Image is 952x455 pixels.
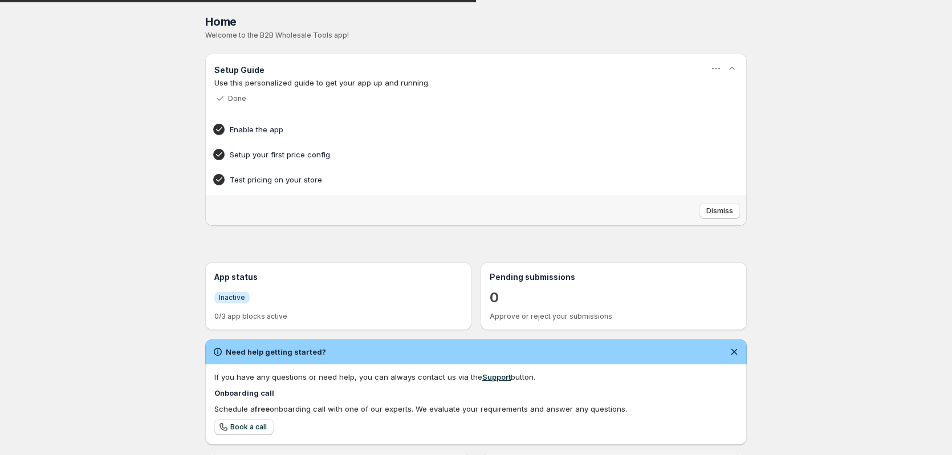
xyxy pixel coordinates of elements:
div: Schedule a onboarding call with one of our experts. We evaluate your requirements and answer any ... [214,403,738,415]
p: 0/3 app blocks active [214,312,462,321]
h3: App status [214,271,462,283]
p: Use this personalized guide to get your app up and running. [214,77,738,88]
a: Book a call [214,419,274,435]
h3: Pending submissions [490,271,738,283]
a: Support [482,372,511,381]
span: Dismiss [706,206,733,216]
p: Done [228,94,246,103]
h4: Test pricing on your store [230,174,687,185]
span: Home [205,15,237,29]
p: Welcome to the B2B Wholesale Tools app! [205,31,747,40]
b: free [255,404,270,413]
button: Dismiss [699,203,740,219]
h4: Enable the app [230,124,687,135]
h3: Setup Guide [214,64,265,76]
div: If you have any questions or need help, you can always contact us via the button. [214,371,738,383]
h2: Need help getting started? [226,346,326,357]
h4: Setup your first price config [230,149,687,160]
a: 0 [490,289,499,307]
a: InfoInactive [214,291,250,303]
button: Dismiss notification [726,344,742,360]
span: Inactive [219,293,245,302]
span: Book a call [230,422,267,432]
p: Approve or reject your submissions [490,312,738,321]
h4: Onboarding call [214,387,738,399]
